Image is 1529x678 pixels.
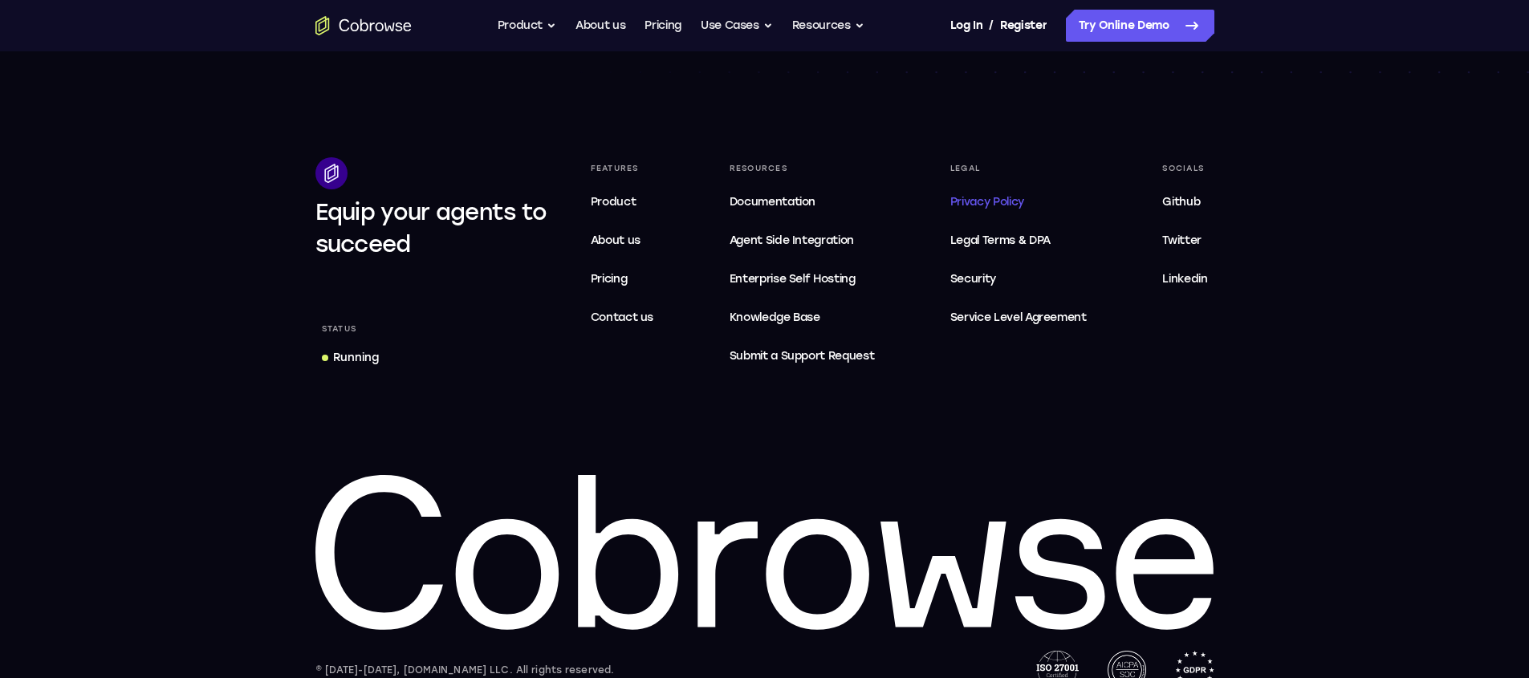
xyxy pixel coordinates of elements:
a: Legal Terms & DPA [944,225,1093,257]
span: / [989,16,994,35]
a: About us [584,225,661,257]
a: Register [1000,10,1047,42]
span: Service Level Agreement [950,308,1087,327]
span: Submit a Support Request [730,347,875,366]
span: Enterprise Self Hosting [730,270,875,289]
span: Agent Side Integration [730,231,875,250]
div: Features [584,157,661,180]
span: Security [950,272,996,286]
a: Contact us [584,302,661,334]
span: Legal Terms & DPA [950,233,1051,247]
a: Twitter [1156,225,1214,257]
a: Service Level Agreement [944,302,1093,334]
a: Log In [950,10,982,42]
a: Pricing [645,10,681,42]
a: Linkedin [1156,263,1214,295]
a: Privacy Policy [944,186,1093,218]
a: Agent Side Integration [723,225,881,257]
span: Equip your agents to succeed [315,198,547,258]
a: Product [584,186,661,218]
div: © [DATE]-[DATE], [DOMAIN_NAME] LLC. All rights reserved. [315,662,615,678]
span: Documentation [730,195,815,209]
a: Github [1156,186,1214,218]
a: Try Online Demo [1066,10,1214,42]
a: Enterprise Self Hosting [723,263,881,295]
button: Use Cases [701,10,773,42]
div: Legal [944,157,1093,180]
button: Resources [792,10,864,42]
a: Running [315,343,385,372]
span: Privacy Policy [950,195,1024,209]
a: Go to the home page [315,16,412,35]
div: Status [315,318,364,340]
a: Pricing [584,263,661,295]
span: Product [591,195,636,209]
a: Knowledge Base [723,302,881,334]
span: Contact us [591,311,654,324]
span: Linkedin [1162,272,1207,286]
button: Product [498,10,557,42]
span: Github [1162,195,1200,209]
a: About us [575,10,625,42]
a: Documentation [723,186,881,218]
span: About us [591,233,640,247]
a: Security [944,263,1093,295]
div: Resources [723,157,881,180]
div: Running [333,350,379,366]
span: Knowledge Base [730,311,820,324]
span: Pricing [591,272,628,286]
div: Socials [1156,157,1214,180]
a: Submit a Support Request [723,340,881,372]
span: Twitter [1162,233,1202,247]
